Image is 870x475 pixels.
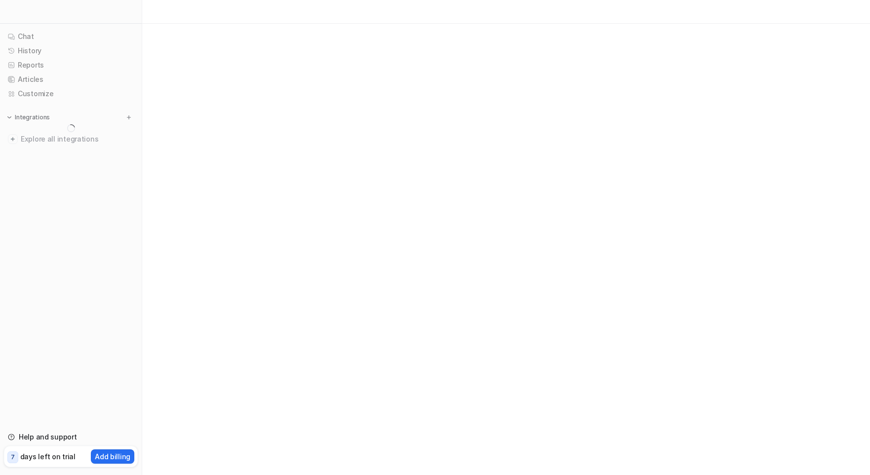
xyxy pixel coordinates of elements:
img: explore all integrations [8,134,18,144]
a: Help and support [4,430,138,444]
p: Integrations [15,113,50,121]
img: menu_add.svg [125,114,132,121]
a: History [4,44,138,58]
span: Explore all integrations [21,131,134,147]
button: Add billing [91,449,134,464]
p: Add billing [95,451,130,462]
a: Articles [4,73,138,86]
p: days left on trial [20,451,76,462]
button: Integrations [4,112,53,122]
a: Chat [4,30,138,43]
a: Explore all integrations [4,132,138,146]
img: expand menu [6,114,13,121]
a: Customize [4,87,138,101]
a: Reports [4,58,138,72]
p: 7 [11,453,15,462]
